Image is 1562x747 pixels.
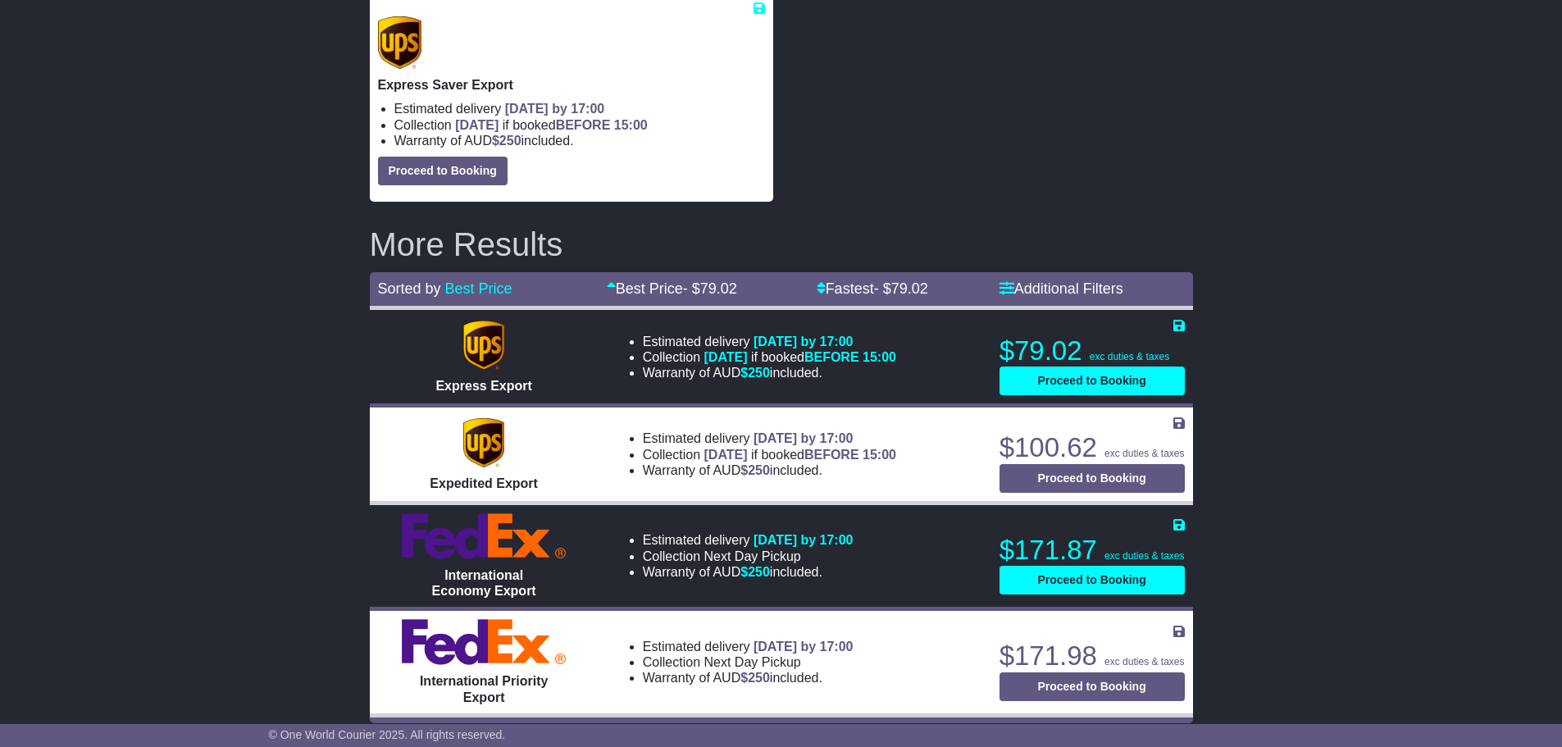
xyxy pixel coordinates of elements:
[394,117,765,133] li: Collection
[643,349,896,365] li: Collection
[1000,566,1185,594] button: Proceed to Booking
[740,463,770,477] span: $
[463,321,504,370] img: UPS (new): Express Export
[704,549,801,563] span: Next Day Pickup
[420,674,548,704] span: International Priority Export
[863,448,896,462] span: 15:00
[1104,448,1184,459] span: exc duties & taxes
[455,118,499,132] span: [DATE]
[754,335,854,348] span: [DATE] by 17:00
[370,226,1193,262] h2: More Results
[269,728,506,741] span: © One World Courier 2025. All rights reserved.
[1000,367,1185,395] button: Proceed to Booking
[740,671,770,685] span: $
[1000,280,1123,297] a: Additional Filters
[1090,351,1169,362] span: exc duties & taxes
[704,655,801,669] span: Next Day Pickup
[643,564,854,580] li: Warranty of AUD included.
[704,350,748,364] span: [DATE]
[643,639,854,654] li: Estimated delivery
[402,513,566,559] img: FedEx Express: International Economy Export
[394,101,765,116] li: Estimated delivery
[643,365,896,380] li: Warranty of AUD included.
[445,280,512,297] a: Best Price
[643,430,896,446] li: Estimated delivery
[874,280,928,297] span: - $
[643,334,896,349] li: Estimated delivery
[430,476,538,490] span: Expedited Export
[435,379,531,393] span: Express Export
[643,532,854,548] li: Estimated delivery
[704,448,748,462] span: [DATE]
[643,654,854,670] li: Collection
[683,280,737,297] span: - $
[1000,672,1185,701] button: Proceed to Booking
[394,133,765,148] li: Warranty of AUD included.
[704,448,896,462] span: if booked
[804,350,859,364] span: BEFORE
[863,350,896,364] span: 15:00
[378,157,508,185] button: Proceed to Booking
[492,134,521,148] span: $
[505,102,605,116] span: [DATE] by 17:00
[704,350,896,364] span: if booked
[607,280,737,297] a: Best Price- $79.02
[1104,550,1184,562] span: exc duties & taxes
[643,462,896,478] li: Warranty of AUD included.
[614,118,648,132] span: 15:00
[1000,335,1185,367] p: $79.02
[402,619,566,665] img: FedEx Express: International Priority Export
[891,280,928,297] span: 79.02
[378,77,765,93] p: Express Saver Export
[463,418,504,467] img: UPS (new): Expedited Export
[754,640,854,654] span: [DATE] by 17:00
[1104,656,1184,667] span: exc duties & taxes
[556,118,611,132] span: BEFORE
[432,568,536,598] span: International Economy Export
[643,447,896,462] li: Collection
[1000,431,1185,464] p: $100.62
[378,280,441,297] span: Sorted by
[748,671,770,685] span: 250
[748,366,770,380] span: 250
[700,280,737,297] span: 79.02
[748,463,770,477] span: 250
[378,16,422,69] img: UPS (new): Express Saver Export
[740,366,770,380] span: $
[643,670,854,686] li: Warranty of AUD included.
[1000,464,1185,493] button: Proceed to Booking
[643,549,854,564] li: Collection
[748,565,770,579] span: 250
[804,448,859,462] span: BEFORE
[740,565,770,579] span: $
[499,134,521,148] span: 250
[754,431,854,445] span: [DATE] by 17:00
[817,280,928,297] a: Fastest- $79.02
[1000,640,1185,672] p: $171.98
[754,533,854,547] span: [DATE] by 17:00
[1000,534,1185,567] p: $171.87
[455,118,647,132] span: if booked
